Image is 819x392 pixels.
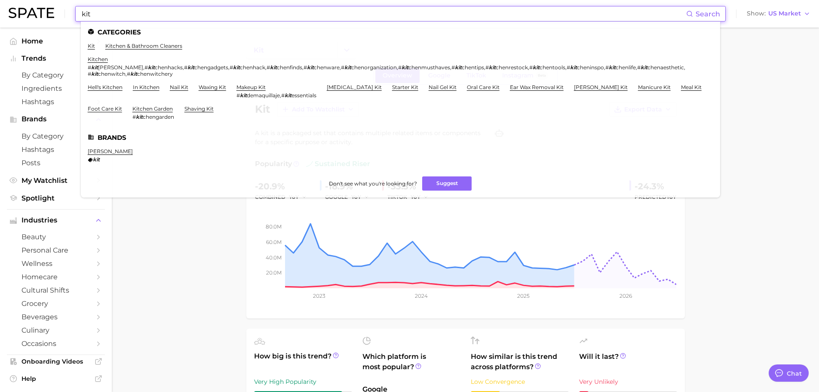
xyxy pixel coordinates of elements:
img: SPATE [9,8,54,18]
span: chentools [540,64,565,71]
em: kit [307,64,314,71]
span: occasions [21,340,90,348]
span: chenlife [616,64,636,71]
a: personal care [7,244,105,257]
button: Suggest [422,176,472,191]
a: makeup kit [236,84,266,90]
span: Hashtags [21,98,90,106]
tspan: 2024 [414,293,427,299]
span: Posts [21,159,90,167]
a: grocery [7,297,105,310]
div: , [236,92,316,99]
span: chenfinds [277,64,302,71]
span: My Watchlist [21,176,90,185]
tspan: 2023 [313,293,325,299]
li: Brands [88,134,713,141]
span: How similar is this trend across platforms? [471,352,569,372]
span: wellness [21,259,90,268]
span: # [267,64,270,71]
span: chenhack [240,64,265,71]
a: oral care kit [467,84,500,90]
span: # [304,64,307,71]
a: kitchen garden [132,105,173,112]
a: cultural shifts [7,284,105,297]
em: kit [344,64,351,71]
a: starter kit [392,84,418,90]
span: # [398,64,402,71]
em: kit [570,64,577,71]
span: # [281,92,285,99]
span: cheninspo [577,64,604,71]
em: kit [136,114,143,120]
a: Home [7,34,105,48]
a: nail gel kit [429,84,457,90]
span: YoY [666,194,676,200]
span: beverages [21,313,90,321]
a: beauty [7,230,105,244]
span: by Category [21,132,90,140]
div: Very High Popularity [254,377,352,387]
a: shaving kit [184,105,214,112]
a: occasions [7,337,105,350]
span: Show [747,11,766,16]
em: kit [148,64,155,71]
em: kit [91,71,98,77]
span: Help [21,375,90,383]
a: Hashtags [7,95,105,108]
a: nail kit [170,84,188,90]
a: beverages [7,310,105,324]
span: # [230,64,233,71]
span: Brands [21,115,90,123]
span: chentips [462,64,484,71]
span: # [451,64,455,71]
span: personal care [21,246,90,254]
span: Onboarding Videos [21,358,90,365]
span: Will it last? [579,352,677,372]
button: Brands [7,113,105,126]
em: kit [270,64,277,71]
div: Very Unlikely [579,377,677,387]
span: Ingredients [21,84,90,93]
tspan: 2025 [517,293,530,299]
span: by Category [21,71,90,79]
span: # [567,64,570,71]
span: chenmusthaves [408,64,450,71]
span: chenrestock [496,64,528,71]
tspan: 2026 [619,293,632,299]
a: [PERSON_NAME] [88,148,133,154]
span: # [637,64,641,71]
em: kit [187,64,194,71]
div: Low Convergence [471,377,569,387]
span: chenaesthetic [647,64,684,71]
span: # [127,71,130,77]
span: chenwitch [98,71,126,77]
em: kit [285,92,291,99]
button: ShowUS Market [745,8,813,19]
a: by Category [7,68,105,82]
em: kit [91,64,98,71]
a: My Watchlist [7,174,105,187]
span: # [88,64,91,71]
span: cultural shifts [21,286,90,294]
a: hell's kitchen [88,84,123,90]
a: homecare [7,270,105,284]
a: [MEDICAL_DATA] kit [327,84,382,90]
a: Help [7,372,105,385]
em: kit [533,64,540,71]
span: beauty [21,233,90,241]
em: kit [489,64,496,71]
a: ear wax removal kit [510,84,564,90]
span: # [485,64,489,71]
span: # [341,64,344,71]
button: Industries [7,214,105,227]
span: grocery [21,299,90,308]
span: Home [21,37,90,45]
em: kit [240,92,247,99]
span: chenorganization [351,64,397,71]
div: , , , , , , , , , , , , , , , [88,64,703,77]
span: # [605,64,609,71]
a: in kitchen [133,84,160,90]
span: Spotlight [21,194,90,202]
span: chengadgets [194,64,228,71]
a: Hashtags [7,143,105,156]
